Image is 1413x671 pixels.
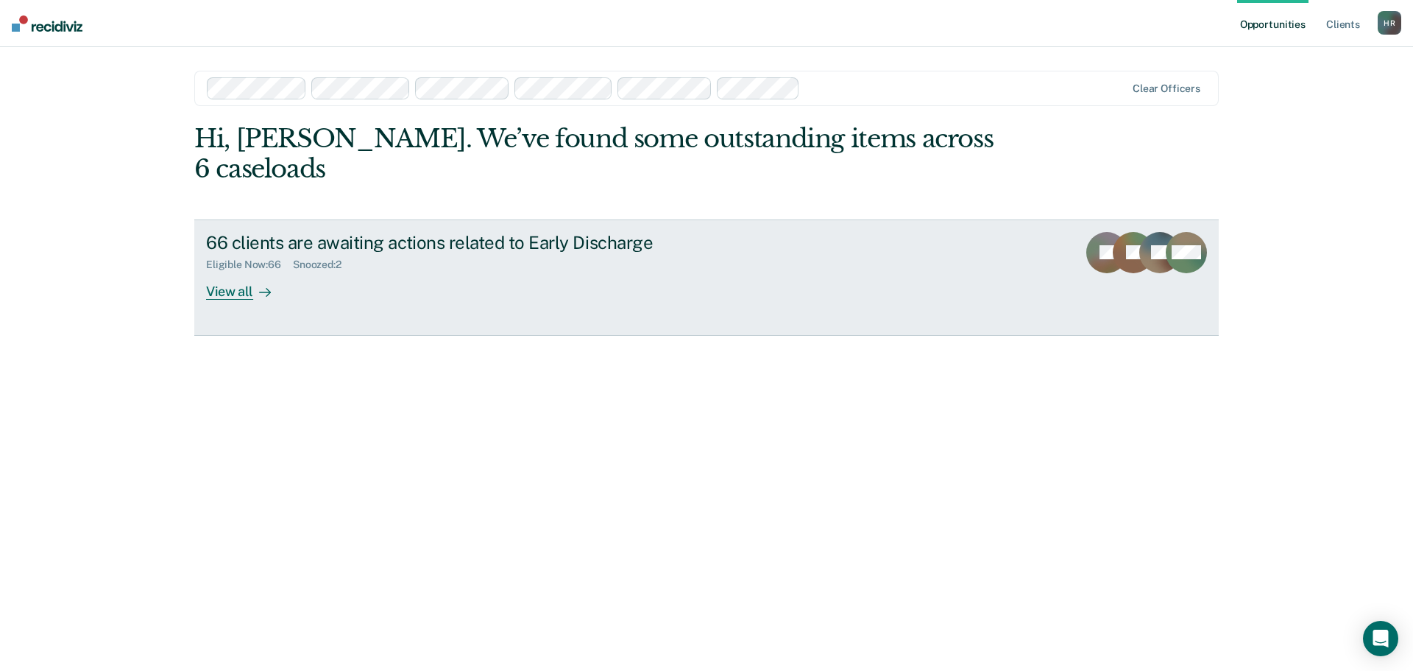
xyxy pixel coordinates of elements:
[1378,11,1401,35] button: HR
[1133,82,1200,95] div: Clear officers
[206,271,288,300] div: View all
[1378,11,1401,35] div: H R
[194,219,1219,336] a: 66 clients are awaiting actions related to Early DischargeEligible Now:66Snoozed:2View all
[1363,621,1398,656] div: Open Intercom Messenger
[194,124,1014,184] div: Hi, [PERSON_NAME]. We’ve found some outstanding items across 6 caseloads
[12,15,82,32] img: Recidiviz
[206,259,293,271] div: Eligible Now : 66
[293,259,353,271] div: Snoozed : 2
[206,232,723,253] div: 66 clients are awaiting actions related to Early Discharge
